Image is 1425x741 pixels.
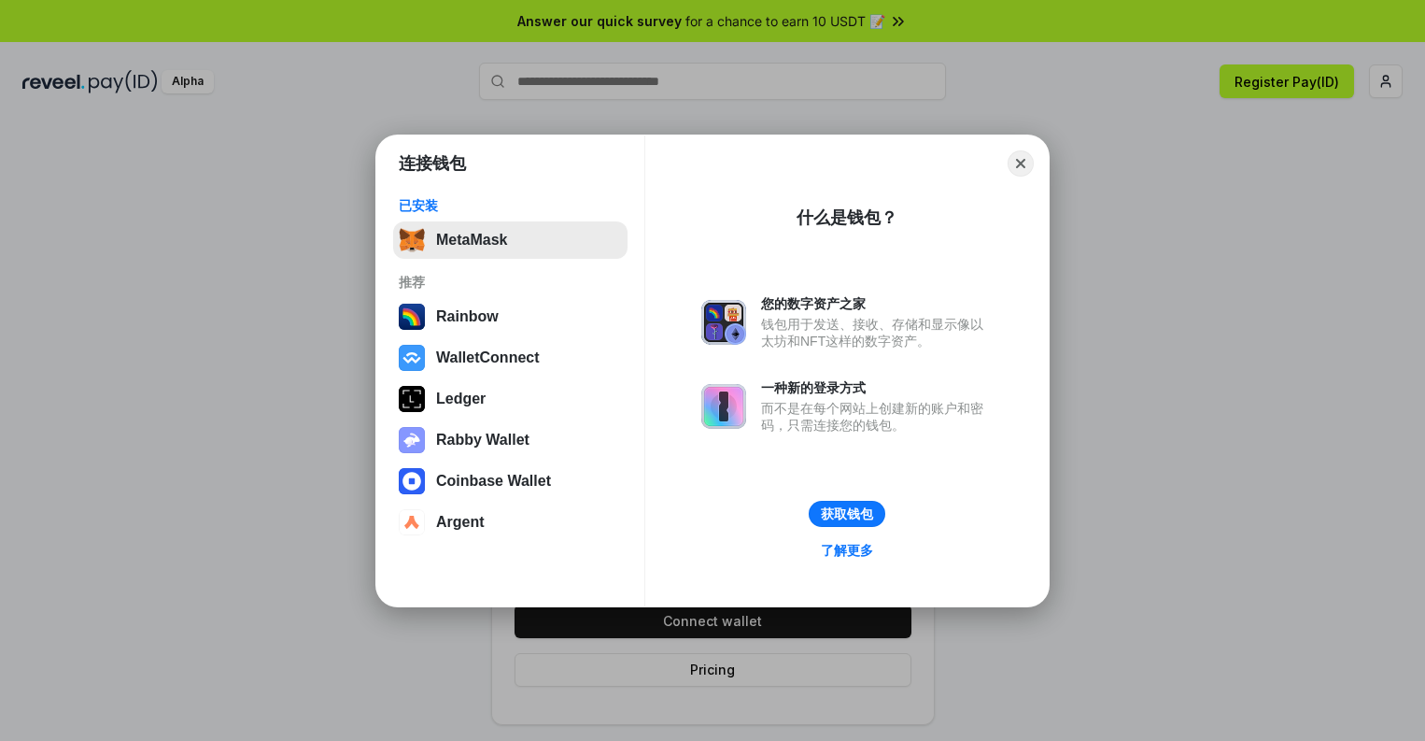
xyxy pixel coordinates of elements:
button: MetaMask [393,221,628,259]
img: svg+xml,%3Csvg%20width%3D%2228%22%20height%3D%2228%22%20viewBox%3D%220%200%2028%2028%22%20fill%3D... [399,468,425,494]
button: Argent [393,504,628,541]
div: Argent [436,514,485,531]
div: 一种新的登录方式 [761,379,993,396]
div: 了解更多 [821,542,873,559]
img: svg+xml,%3Csvg%20xmlns%3D%22http%3A%2F%2Fwww.w3.org%2F2000%2Fsvg%22%20fill%3D%22none%22%20viewBox... [701,384,746,429]
img: svg+xml,%3Csvg%20xmlns%3D%22http%3A%2F%2Fwww.w3.org%2F2000%2Fsvg%22%20width%3D%2228%22%20height%3... [399,386,425,412]
img: svg+xml,%3Csvg%20fill%3D%22none%22%20height%3D%2233%22%20viewBox%3D%220%200%2035%2033%22%20width%... [399,227,425,253]
div: 钱包用于发送、接收、存储和显示像以太坊和NFT这样的数字资产。 [761,316,993,349]
div: MetaMask [436,232,507,249]
button: 获取钱包 [809,501,885,527]
div: 您的数字资产之家 [761,295,993,312]
div: 推荐 [399,274,622,291]
button: Ledger [393,380,628,418]
button: Rainbow [393,298,628,335]
div: WalletConnect [436,349,540,366]
img: svg+xml,%3Csvg%20width%3D%22120%22%20height%3D%22120%22%20viewBox%3D%220%200%20120%20120%22%20fil... [399,304,425,330]
img: svg+xml,%3Csvg%20width%3D%2228%22%20height%3D%2228%22%20viewBox%3D%220%200%2028%2028%22%20fill%3D... [399,509,425,535]
div: 已安装 [399,197,622,214]
div: 什么是钱包？ [797,207,897,229]
img: svg+xml,%3Csvg%20width%3D%2228%22%20height%3D%2228%22%20viewBox%3D%220%200%2028%2028%22%20fill%3D... [399,345,425,371]
div: Coinbase Wallet [436,473,551,490]
button: Rabby Wallet [393,421,628,459]
div: Rainbow [436,308,499,325]
img: svg+xml,%3Csvg%20xmlns%3D%22http%3A%2F%2Fwww.w3.org%2F2000%2Fsvg%22%20fill%3D%22none%22%20viewBox... [399,427,425,453]
h1: 连接钱包 [399,152,466,175]
div: 而不是在每个网站上创建新的账户和密码，只需连接您的钱包。 [761,400,993,434]
a: 了解更多 [810,538,884,563]
button: Coinbase Wallet [393,463,628,500]
button: WalletConnect [393,339,628,377]
div: 获取钱包 [821,506,873,522]
button: Close [1008,150,1034,177]
div: Ledger [436,391,486,407]
img: svg+xml,%3Csvg%20xmlns%3D%22http%3A%2F%2Fwww.w3.org%2F2000%2Fsvg%22%20fill%3D%22none%22%20viewBox... [701,300,746,345]
div: Rabby Wallet [436,432,529,449]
